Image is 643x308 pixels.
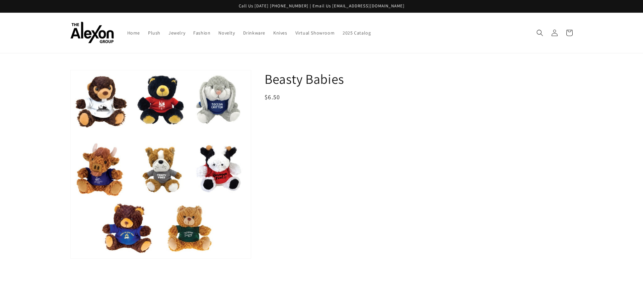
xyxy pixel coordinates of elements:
[123,26,144,40] a: Home
[269,26,291,40] a: Knives
[273,30,287,36] span: Knives
[218,30,235,36] span: Novelty
[291,26,339,40] a: Virtual Showroom
[265,70,573,87] h1: Beasty Babies
[70,22,114,44] img: The Alexon Group
[339,26,375,40] a: 2025 Catalog
[148,30,160,36] span: Plush
[144,26,164,40] a: Plush
[193,30,210,36] span: Fashion
[189,26,214,40] a: Fashion
[243,30,265,36] span: Drinkware
[127,30,140,36] span: Home
[239,26,269,40] a: Drinkware
[265,93,280,101] span: $6.50
[168,30,185,36] span: Jewelry
[164,26,189,40] a: Jewelry
[214,26,239,40] a: Novelty
[343,30,371,36] span: 2025 Catalog
[532,25,547,40] summary: Search
[295,30,335,36] span: Virtual Showroom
